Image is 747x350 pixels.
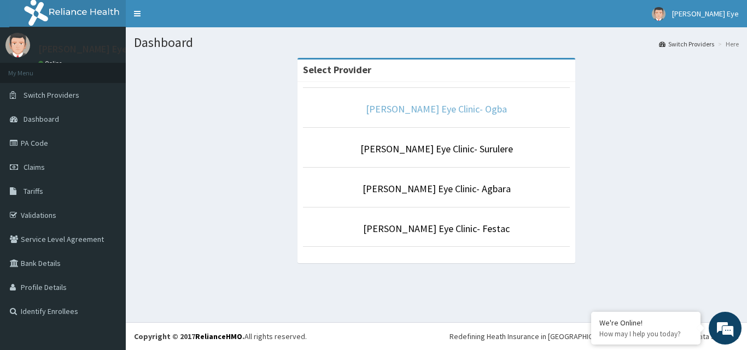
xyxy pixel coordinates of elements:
a: [PERSON_NAME] Eye Clinic- Agbara [363,182,511,195]
a: [PERSON_NAME] Eye Clinic- Surulere [360,143,513,155]
a: [PERSON_NAME] Eye Clinic- Festac [363,222,510,235]
span: [PERSON_NAME] Eye [672,9,739,19]
img: User Image [5,33,30,57]
h1: Dashboard [134,35,739,50]
div: Redefining Heath Insurance in [GEOGRAPHIC_DATA] using Telemedicine and Data Science! [450,331,739,342]
footer: All rights reserved. [126,322,747,350]
li: Here [715,39,739,49]
span: Switch Providers [24,90,79,100]
a: RelianceHMO [195,331,242,341]
a: Online [38,60,65,67]
span: Tariffs [24,186,43,196]
img: User Image [652,7,666,21]
p: [PERSON_NAME] Eye [38,44,127,54]
strong: Select Provider [303,63,371,76]
a: Switch Providers [659,39,714,49]
strong: Copyright © 2017 . [134,331,244,341]
span: Dashboard [24,114,59,124]
div: We're Online! [599,318,692,328]
a: [PERSON_NAME] Eye Clinic- Ogba [366,103,507,115]
p: How may I help you today? [599,329,692,339]
span: Claims [24,162,45,172]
